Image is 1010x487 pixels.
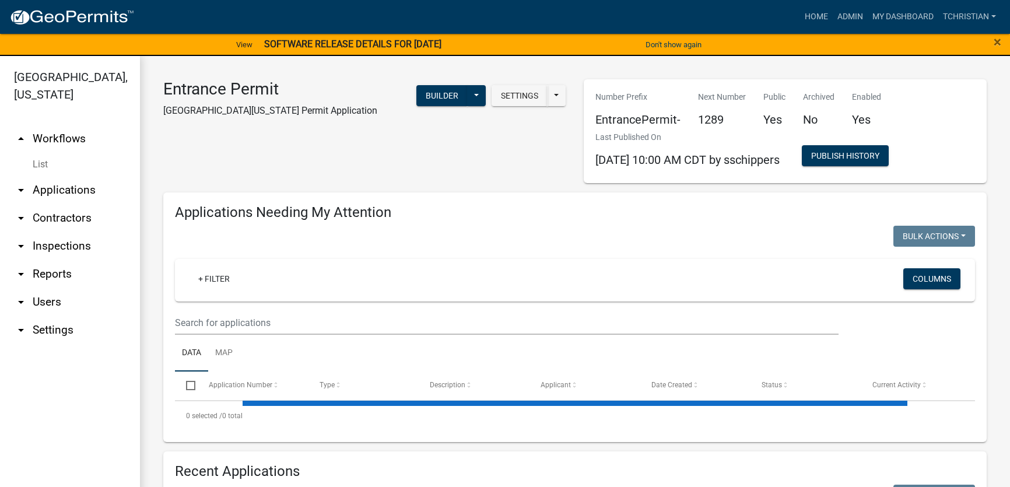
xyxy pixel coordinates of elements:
span: 0 selected / [186,412,222,420]
button: Builder [416,85,468,106]
h4: Recent Applications [175,463,975,480]
button: Settings [492,85,548,106]
button: Bulk Actions [893,226,975,247]
datatable-header-cell: Select [175,372,197,400]
p: Public [763,91,785,103]
div: 0 total [175,401,975,430]
span: × [994,34,1001,50]
i: arrow_drop_down [14,183,28,197]
i: arrow_drop_down [14,323,28,337]
p: Next Number [698,91,746,103]
wm-modal-confirm: Workflow Publish History [802,152,889,161]
datatable-header-cell: Date Created [640,372,751,400]
i: arrow_drop_down [14,211,28,225]
h3: Entrance Permit [163,79,377,99]
i: arrow_drop_down [14,295,28,309]
p: Enabled [852,91,881,103]
span: [DATE] 10:00 AM CDT by sschippers [595,153,780,167]
button: Close [994,35,1001,49]
button: Don't show again [641,35,706,54]
span: Application Number [209,381,272,389]
datatable-header-cell: Status [751,372,861,400]
datatable-header-cell: Applicant [529,372,640,400]
a: View [232,35,257,54]
datatable-header-cell: Type [308,372,419,400]
h5: Yes [763,113,785,127]
i: arrow_drop_down [14,267,28,281]
a: Map [208,335,240,372]
button: Publish History [802,145,889,166]
p: Last Published On [595,131,780,143]
span: Current Activity [872,381,921,389]
a: Data [175,335,208,372]
i: arrow_drop_down [14,239,28,253]
i: arrow_drop_up [14,132,28,146]
datatable-header-cell: Description [419,372,529,400]
a: + Filter [189,268,239,289]
span: Date Created [651,381,692,389]
a: Admin [833,6,868,28]
span: Applicant [541,381,571,389]
h5: Yes [852,113,881,127]
p: Number Prefix [595,91,681,103]
datatable-header-cell: Application Number [197,372,308,400]
span: Description [430,381,465,389]
a: tchristian [938,6,1001,28]
span: Type [319,381,334,389]
a: My Dashboard [868,6,938,28]
h5: No [803,113,834,127]
button: Columns [903,268,960,289]
datatable-header-cell: Current Activity [861,372,972,400]
input: Search for applications [175,311,839,335]
span: Status [762,381,782,389]
p: [GEOGRAPHIC_DATA][US_STATE] Permit Application [163,104,377,118]
h4: Applications Needing My Attention [175,204,975,221]
h5: 1289 [698,113,746,127]
p: Archived [803,91,834,103]
strong: SOFTWARE RELEASE DETAILS FOR [DATE] [264,38,441,50]
a: Home [800,6,833,28]
h5: EntrancePermit- [595,113,681,127]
